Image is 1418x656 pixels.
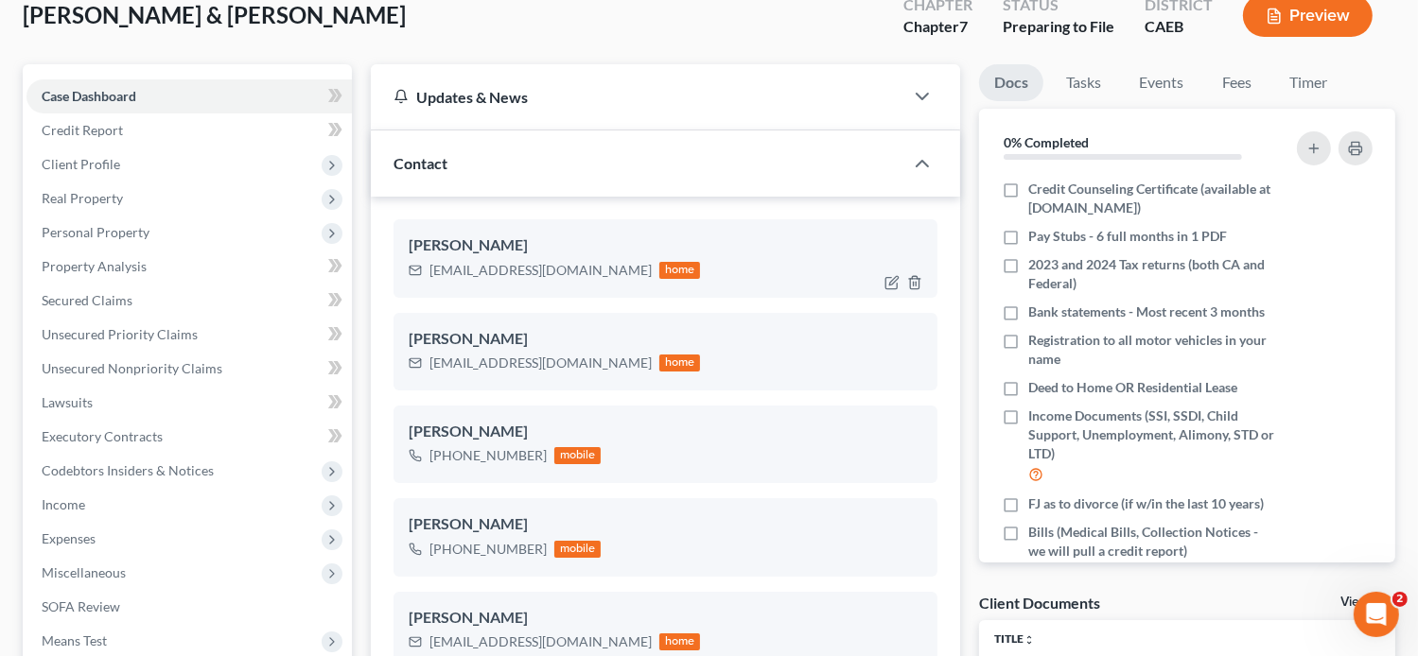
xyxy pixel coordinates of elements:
span: Property Analysis [42,258,147,274]
span: 7 [959,17,968,35]
a: Executory Contracts [26,420,352,454]
a: Docs [979,64,1043,101]
span: 2 [1392,592,1408,607]
i: unfold_more [1024,634,1035,646]
span: Income Documents (SSI, SSDI, Child Support, Unemployment, Alimony, STD or LTD) [1028,406,1275,463]
span: SOFA Review [42,598,120,614]
a: Secured Claims [26,284,352,318]
span: 2023 and 2024 Tax returns (both CA and Federal) [1028,255,1275,293]
a: Case Dashboard [26,79,352,113]
div: [PERSON_NAME] [409,513,923,536]
span: Case Dashboard [42,88,136,104]
div: mobile [554,447,602,464]
div: home [659,262,701,279]
span: Means Test [42,632,107,648]
span: Unsecured Priority Claims [42,326,198,342]
span: Bills (Medical Bills, Collection Notices - we will pull a credit report) [1028,523,1275,561]
strong: 0% Completed [1004,134,1089,150]
span: Income [42,496,85,512]
div: [EMAIL_ADDRESS][DOMAIN_NAME] [429,261,652,280]
div: Chapter [903,16,972,38]
div: [PERSON_NAME] [409,328,923,351]
span: Pay Stubs - 6 full months in 1 PDF [1028,227,1227,246]
a: Unsecured Nonpriority Claims [26,352,352,386]
iframe: Intercom live chat [1354,592,1399,637]
span: Deed to Home OR Residential Lease [1028,378,1237,397]
div: [EMAIL_ADDRESS][DOMAIN_NAME] [429,354,652,372]
span: Contact [394,154,447,172]
a: Property Analysis [26,250,352,284]
span: Client Profile [42,156,120,172]
div: home [659,354,701,371]
a: Unsecured Priority Claims [26,318,352,352]
span: Lawsuits [42,394,93,410]
div: Client Documents [979,593,1100,613]
a: Lawsuits [26,386,352,420]
span: [PERSON_NAME] & [PERSON_NAME] [23,1,406,28]
span: Bank statements - Most recent 3 months [1028,302,1265,321]
span: Expenses [42,530,96,546]
span: Personal Property [42,224,149,240]
div: [PERSON_NAME] [409,421,923,443]
div: [PHONE_NUMBER] [429,446,547,465]
div: [PHONE_NUMBER] [429,540,547,559]
div: [EMAIL_ADDRESS][DOMAIN_NAME] [429,632,652,651]
a: Events [1124,64,1199,101]
a: Tasks [1051,64,1116,101]
span: Codebtors Insiders & Notices [42,462,214,478]
div: [PERSON_NAME] [409,234,923,257]
a: Fees [1206,64,1267,101]
div: [PERSON_NAME] [409,607,923,630]
a: SOFA Review [26,590,352,624]
span: Executory Contracts [42,428,163,444]
span: Credit Counseling Certificate (available at [DOMAIN_NAME]) [1028,180,1275,217]
a: Credit Report [26,113,352,147]
a: View All [1340,596,1388,609]
span: FJ as to divorce (if w/in the last 10 years) [1028,494,1264,513]
a: Titleunfold_more [994,631,1035,646]
div: CAEB [1145,16,1213,38]
span: Miscellaneous [42,564,126,580]
span: Registration to all motor vehicles in your name [1028,331,1275,369]
div: Updates & News [394,87,882,107]
span: Real Property [42,190,123,206]
span: Unsecured Nonpriority Claims [42,360,222,376]
a: Timer [1274,64,1342,101]
div: mobile [554,541,602,558]
span: Secured Claims [42,292,132,308]
div: Preparing to File [1003,16,1114,38]
span: Credit Report [42,122,123,138]
div: home [659,633,701,650]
